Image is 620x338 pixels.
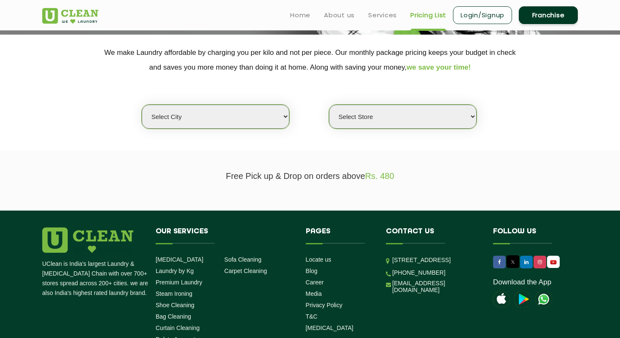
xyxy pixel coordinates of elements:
p: UClean is India's largest Laundry & [MEDICAL_DATA] Chain with over 700+ stores spread across 200+... [42,259,149,298]
p: Free Pick up & Drop on orders above [42,171,578,181]
a: Blog [306,268,318,274]
div: Domain: [DOMAIN_NAME] [22,22,93,29]
a: Franchise [519,6,578,24]
a: T&C [306,313,318,320]
div: Keywords by Traffic [93,50,142,55]
span: Rs. 480 [365,171,394,181]
img: UClean Laundry and Dry Cleaning [548,258,559,267]
p: We make Laundry affordable by charging you per kilo and not per piece. Our monthly package pricin... [42,45,578,75]
a: Bag Cleaning [156,313,191,320]
a: Steam Ironing [156,290,192,297]
h4: Pages [306,227,374,243]
a: Login/Signup [453,6,512,24]
img: tab_domain_overview_orange.svg [23,49,30,56]
a: About us [324,10,355,20]
a: Services [368,10,397,20]
img: UClean Laundry and Dry Cleaning [42,8,98,24]
a: Premium Laundry [156,279,202,286]
span: we save your time! [407,63,471,71]
a: Pricing List [410,10,446,20]
div: Domain Overview [32,50,75,55]
img: UClean Laundry and Dry Cleaning [535,291,552,308]
a: Carpet Cleaning [224,268,267,274]
a: Shoe Cleaning [156,302,194,308]
a: [PHONE_NUMBER] [392,269,445,276]
a: Media [306,290,322,297]
a: [EMAIL_ADDRESS][DOMAIN_NAME] [392,280,480,293]
img: apple-icon.png [493,291,510,308]
img: logo.png [42,227,133,253]
a: Privacy Policy [306,302,342,308]
a: Home [290,10,310,20]
img: tab_keywords_by_traffic_grey.svg [84,49,91,56]
a: Curtain Cleaning [156,324,199,331]
a: Sofa Cleaning [224,256,261,263]
a: [MEDICAL_DATA] [306,324,353,331]
div: v 4.0.25 [24,14,41,20]
a: Laundry by Kg [156,268,194,274]
img: logo_orange.svg [13,14,20,20]
h4: Contact us [386,227,480,243]
a: Download the App [493,278,551,287]
p: [STREET_ADDRESS] [392,255,480,265]
a: Career [306,279,324,286]
img: website_grey.svg [13,22,20,29]
img: playstoreicon.png [514,291,531,308]
a: Locate us [306,256,332,263]
h4: Our Services [156,227,293,243]
h4: Follow us [493,227,567,243]
a: [MEDICAL_DATA] [156,256,203,263]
